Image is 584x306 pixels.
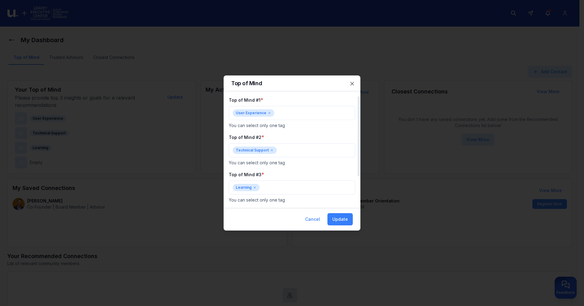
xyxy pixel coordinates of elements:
h2: Top of Mind [231,81,353,86]
p: You can select only one tag [229,122,355,129]
button: Update [327,213,353,225]
p: You can select only one tag [229,197,355,203]
label: Top of Mind #2 [229,135,261,140]
label: Top of Mind #1 [229,97,261,103]
p: You can select only one tag [229,160,355,166]
div: User Experience [233,109,274,117]
div: Technical Support [233,147,277,154]
label: Top of Mind #3 [229,172,261,177]
button: Cancel [300,213,325,225]
div: Learning [233,184,260,191]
